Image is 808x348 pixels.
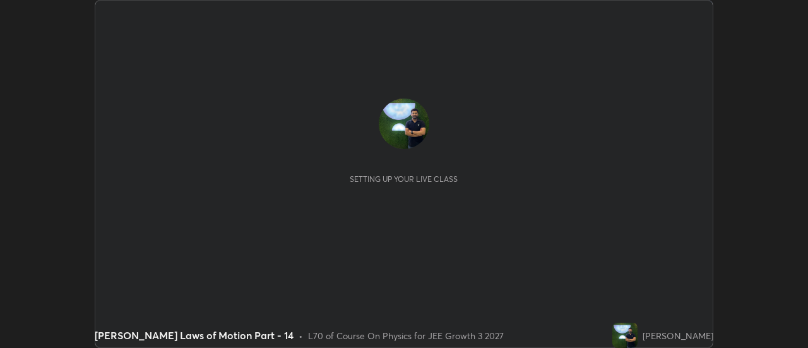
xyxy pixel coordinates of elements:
img: f0fae9d97c1e44ffb6a168521d894f25.jpg [612,323,638,348]
div: L70 of Course On Physics for JEE Growth 3 2027 [308,329,504,342]
div: • [299,329,303,342]
div: Setting up your live class [350,174,458,184]
div: [PERSON_NAME] [643,329,713,342]
img: f0fae9d97c1e44ffb6a168521d894f25.jpg [379,99,429,149]
div: [PERSON_NAME] Laws of Motion Part - 14 [95,328,294,343]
